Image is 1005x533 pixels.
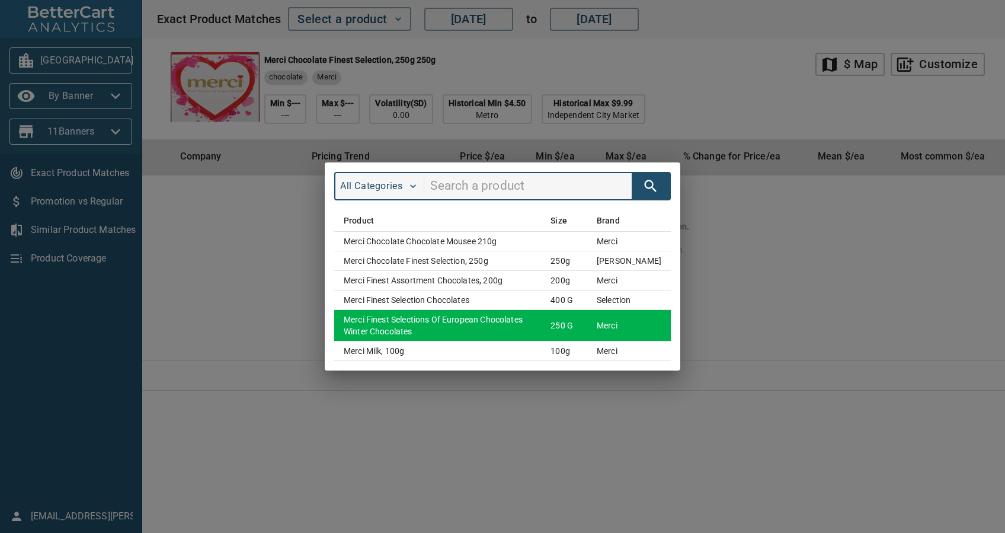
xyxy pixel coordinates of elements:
span: [PERSON_NAME] [597,256,661,266]
span: 400 g [550,295,573,305]
span: merci [597,346,617,356]
span: merci [597,276,617,285]
button: search [638,173,664,200]
span: 250 g [550,321,573,330]
input: search [430,175,632,197]
td: Merci Finest Selection Chocolates [334,291,541,310]
th: Product [334,210,541,232]
span: 100g [550,346,570,356]
span: All Categories [340,179,417,193]
span: merci [597,237,617,246]
span: 200g [550,276,570,285]
span: merci [597,321,617,330]
span: 250g [550,256,570,266]
span: selection [597,295,630,305]
td: merci Finest Selections of European Chocolates Winter Chocolates [334,310,541,341]
td: Merci Chocolate Chocolate Mousee 210g [334,232,541,251]
td: Merci Milk, 100g [334,341,541,361]
button: All Categories [335,175,421,197]
th: Size [541,210,587,232]
td: Merci Chocolate Finest Selection, 250g [334,251,541,271]
td: Merci Finest Assortment Chocolates, 200g [334,271,541,291]
th: Brand [587,210,671,232]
